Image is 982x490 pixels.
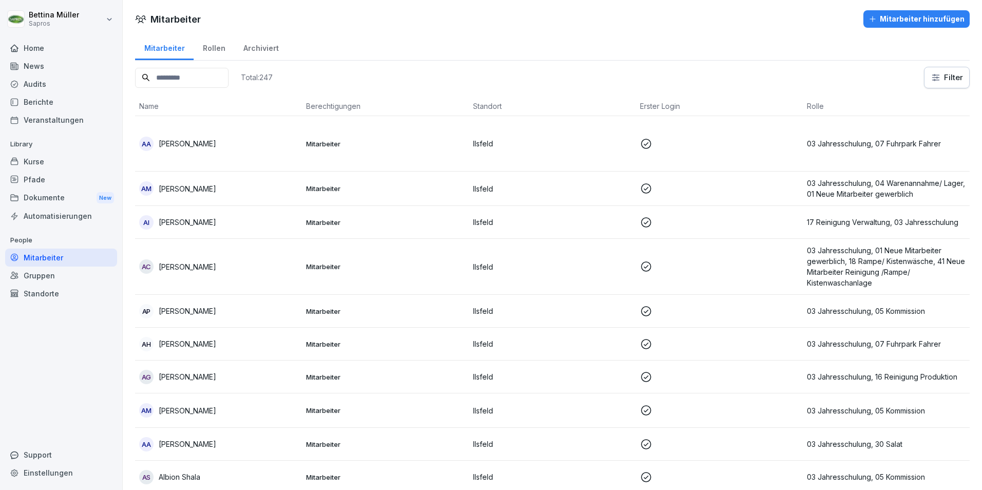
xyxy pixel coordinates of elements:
[139,215,154,230] div: AI
[139,137,154,151] div: AA
[807,371,966,382] p: 03 Jahresschulung, 16 Reinigung Produktion
[473,306,632,316] p: Ilsfeld
[5,153,117,171] a: Kurse
[5,207,117,225] a: Automatisierungen
[5,285,117,303] a: Standorte
[306,406,465,415] p: Mitarbeiter
[159,306,216,316] p: [PERSON_NAME]
[636,97,803,116] th: Erster Login
[473,138,632,149] p: Ilsfeld
[473,183,632,194] p: Ilsfeld
[135,97,302,116] th: Name
[139,370,154,384] div: AG
[5,39,117,57] a: Home
[5,57,117,75] a: News
[5,267,117,285] a: Gruppen
[139,437,154,451] div: AA
[807,306,966,316] p: 03 Jahresschulung, 05 Kommission
[469,97,636,116] th: Standort
[5,446,117,464] div: Support
[803,97,970,116] th: Rolle
[931,72,963,83] div: Filter
[159,183,216,194] p: [PERSON_NAME]
[924,67,969,88] button: Filter
[807,338,966,349] p: 03 Jahresschulung, 07 Fuhrpark Fahrer
[306,218,465,227] p: Mitarbeiter
[139,304,154,318] div: AP
[159,138,216,149] p: [PERSON_NAME]
[306,372,465,382] p: Mitarbeiter
[97,192,114,204] div: New
[234,34,288,60] a: Archiviert
[5,189,117,208] a: DokumenteNew
[5,171,117,189] a: Pfade
[306,307,465,316] p: Mitarbeiter
[159,217,216,228] p: [PERSON_NAME]
[5,189,117,208] div: Dokumente
[139,403,154,418] div: AM
[139,337,154,351] div: AH
[473,261,632,272] p: Ilsfeld
[807,138,966,149] p: 03 Jahresschulung, 07 Fuhrpark Fahrer
[5,232,117,249] p: People
[159,338,216,349] p: [PERSON_NAME]
[306,440,465,449] p: Mitarbeiter
[306,473,465,482] p: Mitarbeiter
[473,472,632,482] p: Ilsfeld
[863,10,970,28] button: Mitarbeiter hinzufügen
[306,340,465,349] p: Mitarbeiter
[5,464,117,482] a: Einstellungen
[473,217,632,228] p: Ilsfeld
[473,371,632,382] p: Ilsfeld
[5,249,117,267] a: Mitarbeiter
[135,34,194,60] a: Mitarbeiter
[29,20,79,27] p: Sapros
[159,405,216,416] p: [PERSON_NAME]
[194,34,234,60] a: Rollen
[139,181,154,196] div: AM
[139,259,154,274] div: AC
[139,470,154,484] div: AS
[306,184,465,193] p: Mitarbeiter
[29,11,79,20] p: Bettina Müller
[807,245,966,288] p: 03 Jahresschulung, 01 Neue Mitarbeiter gewerblich, 18 Rampe/ Kistenwäsche, 41 Neue Mitarbeiter Re...
[868,13,965,25] div: Mitarbeiter hinzufügen
[473,405,632,416] p: Ilsfeld
[5,75,117,93] a: Audits
[807,178,966,199] p: 03 Jahresschulung, 04 Warenannahme/ Lager, 01 Neue Mitarbeiter gewerblich
[241,72,273,82] p: Total: 247
[5,93,117,111] a: Berichte
[5,136,117,153] p: Library
[807,217,966,228] p: 17 Reinigung Verwaltung, 03 Jahresschulung
[159,439,216,449] p: [PERSON_NAME]
[473,338,632,349] p: Ilsfeld
[5,111,117,129] a: Veranstaltungen
[306,139,465,148] p: Mitarbeiter
[473,439,632,449] p: Ilsfeld
[807,405,966,416] p: 03 Jahresschulung, 05 Kommission
[150,12,201,26] h1: Mitarbeiter
[807,439,966,449] p: 03 Jahresschulung, 30 Salat
[302,97,469,116] th: Berechtigungen
[807,472,966,482] p: 03 Jahresschulung, 05 Kommission
[159,261,216,272] p: [PERSON_NAME]
[159,472,200,482] p: Albion Shala
[306,262,465,271] p: Mitarbeiter
[159,371,216,382] p: [PERSON_NAME]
